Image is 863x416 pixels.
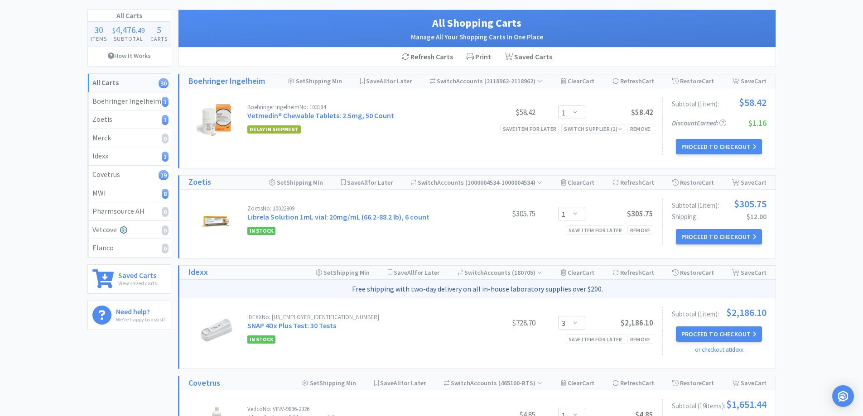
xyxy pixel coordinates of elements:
[672,97,767,107] div: Subtotal ( 1 item ):
[582,178,594,186] span: Cart
[672,74,714,88] div: Restore
[627,124,653,134] div: Remove
[732,74,767,88] div: Save
[92,169,166,181] div: Covetrus
[92,114,166,125] div: Zoetis
[754,268,767,277] span: Cart
[511,268,542,277] span: ( 180705 )
[702,178,714,186] span: Cart
[702,268,714,277] span: Cart
[672,376,714,390] div: Restore
[621,318,653,328] span: $2,186.10
[418,178,437,186] span: Switch
[627,209,653,219] span: $305.75
[754,379,767,387] span: Cart
[92,96,166,107] div: Boehringer Ingelheim
[88,34,110,43] h4: Items
[157,24,161,35] span: 5
[148,34,170,43] h4: Carts
[612,176,654,189] div: Refresh
[288,74,342,88] div: Shipping Min
[188,266,208,279] h1: Idexx
[247,125,301,134] span: Delay in Shipment
[94,24,103,35] span: 30
[183,283,772,295] p: Free shipping with two-day delivery on all in-house laboratory supplies over $200.
[468,208,535,219] div: $305.75
[561,266,594,279] div: Clear
[483,77,542,85] span: ( 2118962-2118962 )
[162,115,169,125] i: 1
[394,268,439,277] span: Save for Later
[361,178,368,186] span: All
[672,266,714,279] div: Restore
[88,110,171,129] a: Zoetis1
[162,189,169,199] i: 8
[642,178,654,186] span: Cart
[296,77,305,85] span: Set
[247,111,394,120] a: Vetmedin® Chewable Tablets: 2.5mg, 50 Count
[366,77,412,85] span: Save for Later
[672,119,726,127] span: Discount Earned:
[451,379,470,387] span: Switch
[747,212,767,221] span: $12.00
[676,229,762,244] button: Proceed to Checkout
[88,10,171,22] h1: All Carts
[247,212,429,221] a: Librela Solution 1mL vial: 20mg/mL (66.2-88.2 lb), 6 count
[732,176,767,189] div: Save
[695,346,743,354] a: or checkout at Idexx
[468,317,535,328] div: $728.70
[92,224,166,236] div: Vetcove
[88,74,171,92] a: All Carts30
[247,227,275,235] span: In Stock
[676,326,762,342] button: Proceed to Checkout
[188,377,220,390] h1: Covetrus
[464,268,484,277] span: Switch
[411,176,543,189] div: Accounts
[672,307,767,317] div: Subtotal ( 1 item ):
[394,379,401,387] span: All
[88,239,171,257] a: Elanco0
[642,379,654,387] span: Cart
[464,178,542,186] span: ( 1000004534-1000004534 )
[612,266,654,279] div: Refresh
[159,170,169,180] i: 19
[197,104,236,136] img: dd3a6253ae6240c2ad13456b97510744_352925.png
[498,48,559,67] a: Saved Carts
[247,406,468,412] div: Vedco No: VINV-9896-2326
[347,178,393,186] span: Save for Later
[500,124,559,134] div: Save item for later
[566,225,625,235] div: Save item for later
[726,399,767,409] span: $1,651.44
[88,166,171,184] a: Covetrus19
[118,269,157,279] h6: Saved Carts
[162,225,169,235] i: 0
[460,48,498,67] div: Print
[564,124,622,133] div: Switch Supplier ( 2 )
[138,26,145,35] span: 49
[612,74,654,88] div: Refresh
[110,25,148,34] div: .
[110,34,148,43] h4: Subtotal
[247,321,336,330] a: SNAP 4Dx Plus Test: 30 Tests
[561,376,594,390] div: Clear
[407,268,415,277] span: All
[88,147,171,166] a: Idexx1
[430,74,543,88] div: Accounts
[88,202,171,221] a: Pharmsource AH0
[395,48,460,67] div: Refresh Carts
[582,268,594,277] span: Cart
[247,206,468,211] div: Zoetis No: 10022809
[92,242,166,254] div: Elanco
[162,207,169,217] i: 0
[188,14,767,32] h1: All Shopping Carts
[277,178,286,186] span: Set
[92,206,166,217] div: Pharmsource AH
[188,75,265,88] a: Boehringer Ingelheim
[302,376,356,390] div: Shipping Min
[754,178,767,186] span: Cart
[566,335,625,344] div: Save item for later
[88,221,171,239] a: Vetcove0
[672,199,767,209] div: Subtotal ( 1 item ):
[631,107,653,117] span: $58.42
[247,314,468,320] div: IDEXX No: [US_EMPLOYER_IDENTIFICATION_NUMBER]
